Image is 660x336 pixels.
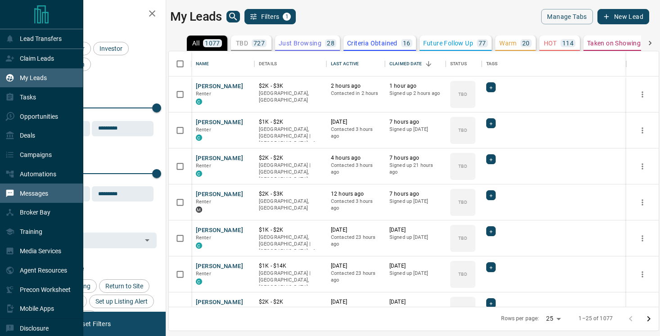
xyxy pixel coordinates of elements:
div: Status [446,51,482,76]
p: Signed up [DATE] [389,270,441,277]
p: HOT [544,40,557,46]
button: [PERSON_NAME] [196,226,243,235]
p: TBD [458,235,467,242]
span: Set up Listing Alert [92,298,151,305]
div: Set up Listing Alert [89,295,154,308]
p: $1K - $2K [259,226,322,234]
span: Renter [196,199,211,205]
button: [PERSON_NAME] [196,82,243,91]
p: Rows per page: [501,315,539,323]
p: TBD [458,91,467,98]
h1: My Leads [170,9,222,24]
p: Signed up [DATE] [389,306,441,313]
p: Signed up [DATE] [389,126,441,133]
p: Signed up 21 hours ago [389,162,441,176]
div: mrloft.ca [196,206,202,213]
p: Contacted 3 hours ago [331,162,380,176]
p: Toronto [259,126,322,147]
button: Manage Tabs [541,9,592,24]
span: Renter [196,271,211,277]
p: $2K - $3K [259,190,322,198]
div: Details [259,51,277,76]
div: Last Active [331,51,359,76]
div: Claimed Date [385,51,446,76]
span: + [489,299,493,308]
span: Renter [196,163,211,169]
button: more [636,88,649,101]
button: more [636,268,649,281]
span: Renter [196,127,211,133]
button: [PERSON_NAME] [196,262,243,271]
p: [GEOGRAPHIC_DATA], [GEOGRAPHIC_DATA] [259,90,322,104]
p: 4 hours ago [331,154,380,162]
p: Contacted in 2 hours [331,90,380,97]
span: Renter [196,91,211,97]
p: [GEOGRAPHIC_DATA] | [GEOGRAPHIC_DATA], [GEOGRAPHIC_DATA] [259,270,322,291]
p: All [192,40,199,46]
p: 7 hours ago [389,118,441,126]
button: Filters1 [244,9,296,24]
p: TBD [458,127,467,134]
p: TBD [458,199,467,206]
p: Signed up 2 hours ago [389,90,441,97]
p: Contacted 3 hours ago [331,126,380,140]
button: Go to next page [640,310,658,328]
p: Future Follow Up [423,40,473,46]
p: Contacted 23 hours ago [331,270,380,284]
p: 16 [403,40,411,46]
p: Contacted 3 hours ago [331,198,380,212]
button: more [636,160,649,173]
p: [GEOGRAPHIC_DATA] | [GEOGRAPHIC_DATA], [GEOGRAPHIC_DATA] [259,162,322,183]
p: $1K - $14K [259,262,322,270]
p: 20 [522,40,530,46]
p: $2K - $2K [259,154,322,162]
div: + [486,190,496,200]
p: [DATE] [389,226,441,234]
p: 114 [562,40,574,46]
p: 1 hour ago [389,82,441,90]
div: Claimed Date [389,51,422,76]
div: Return to Site [99,279,149,293]
p: [DATE] [389,298,441,306]
button: [PERSON_NAME] [196,190,243,199]
div: + [486,154,496,164]
p: $1K - $2K [259,118,322,126]
p: $2K - $2K [259,298,322,306]
p: [GEOGRAPHIC_DATA], [GEOGRAPHIC_DATA] [259,198,322,212]
button: Open [141,234,154,246]
h2: Filters [29,9,157,20]
div: Investor [93,42,129,55]
p: TBD [236,40,248,46]
p: Toronto [259,234,322,255]
div: condos.ca [196,134,202,141]
p: Signed up [DATE] [389,234,441,241]
p: TBD [458,163,467,170]
p: $2K - $3K [259,82,322,90]
button: New Lead [597,9,649,24]
p: 7 hours ago [389,154,441,162]
span: + [489,191,493,200]
p: 727 [253,40,265,46]
div: Tags [482,51,626,76]
p: Contacted 23 hours ago [331,306,380,320]
p: 1–25 of 1077 [579,315,613,323]
div: condos.ca [196,99,202,105]
span: Renter [196,235,211,241]
div: + [486,226,496,236]
div: Details [254,51,326,76]
p: 1077 [205,40,220,46]
button: [PERSON_NAME] [196,154,243,163]
p: 2 hours ago [331,82,380,90]
div: Status [450,51,467,76]
p: [DATE] [331,262,380,270]
div: Last Active [326,51,385,76]
span: + [489,227,493,236]
p: Taken on Showings [587,40,644,46]
button: Reset Filters [68,316,117,332]
div: 25 [542,312,564,325]
button: more [636,124,649,137]
button: more [636,232,649,245]
div: Tags [486,51,498,76]
p: Just Browsing [279,40,321,46]
p: Signed up [DATE] [389,198,441,205]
